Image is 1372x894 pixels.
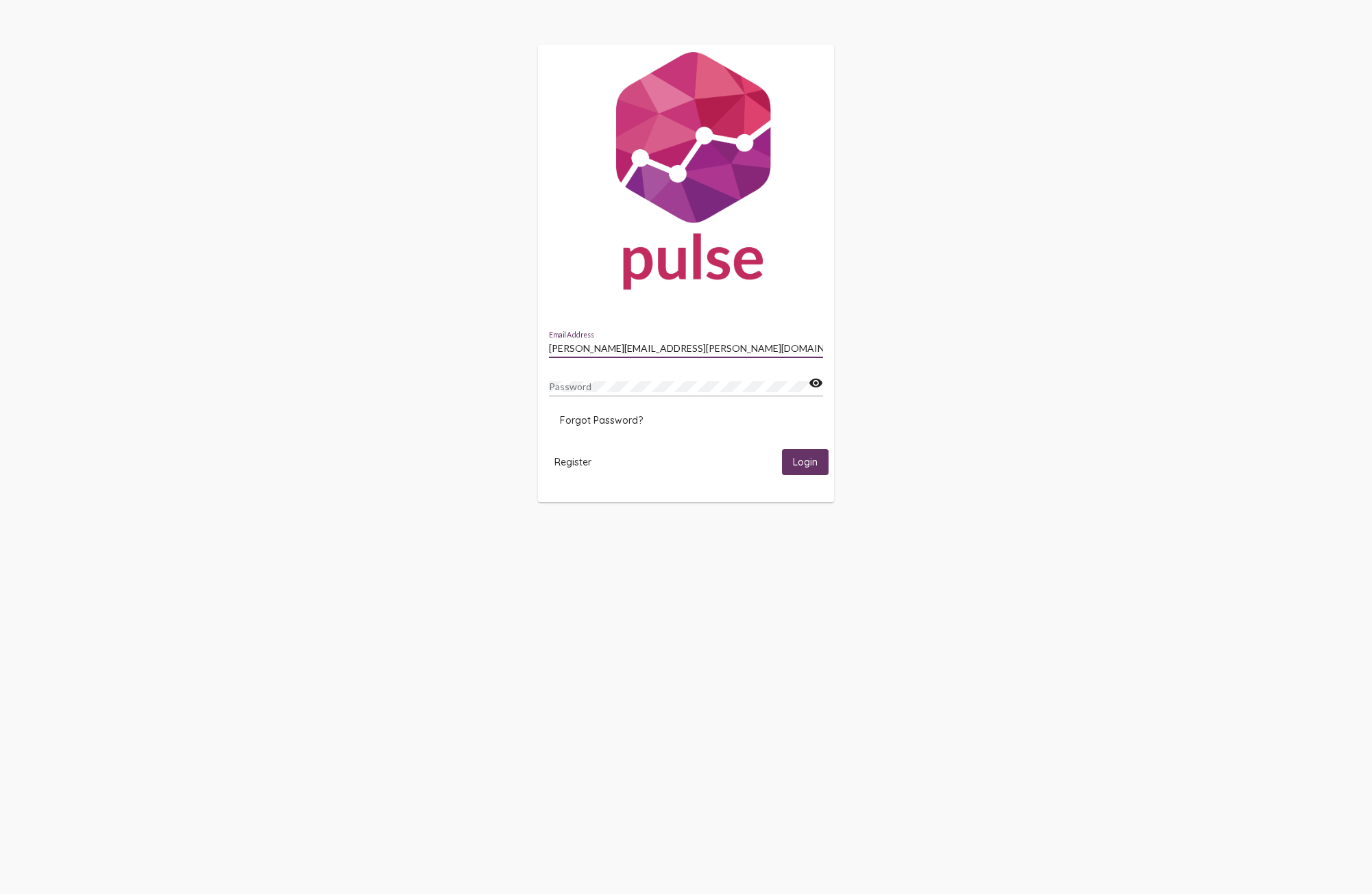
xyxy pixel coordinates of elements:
span: Forgot Password? [560,414,643,426]
span: Login [793,457,818,469]
button: Forgot Password? [549,408,654,433]
button: Login [782,449,829,474]
mat-icon: visibility [809,375,823,392]
img: Pulse For Good Logo [538,44,834,303]
span: Register [554,456,591,468]
button: Register [543,449,602,474]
